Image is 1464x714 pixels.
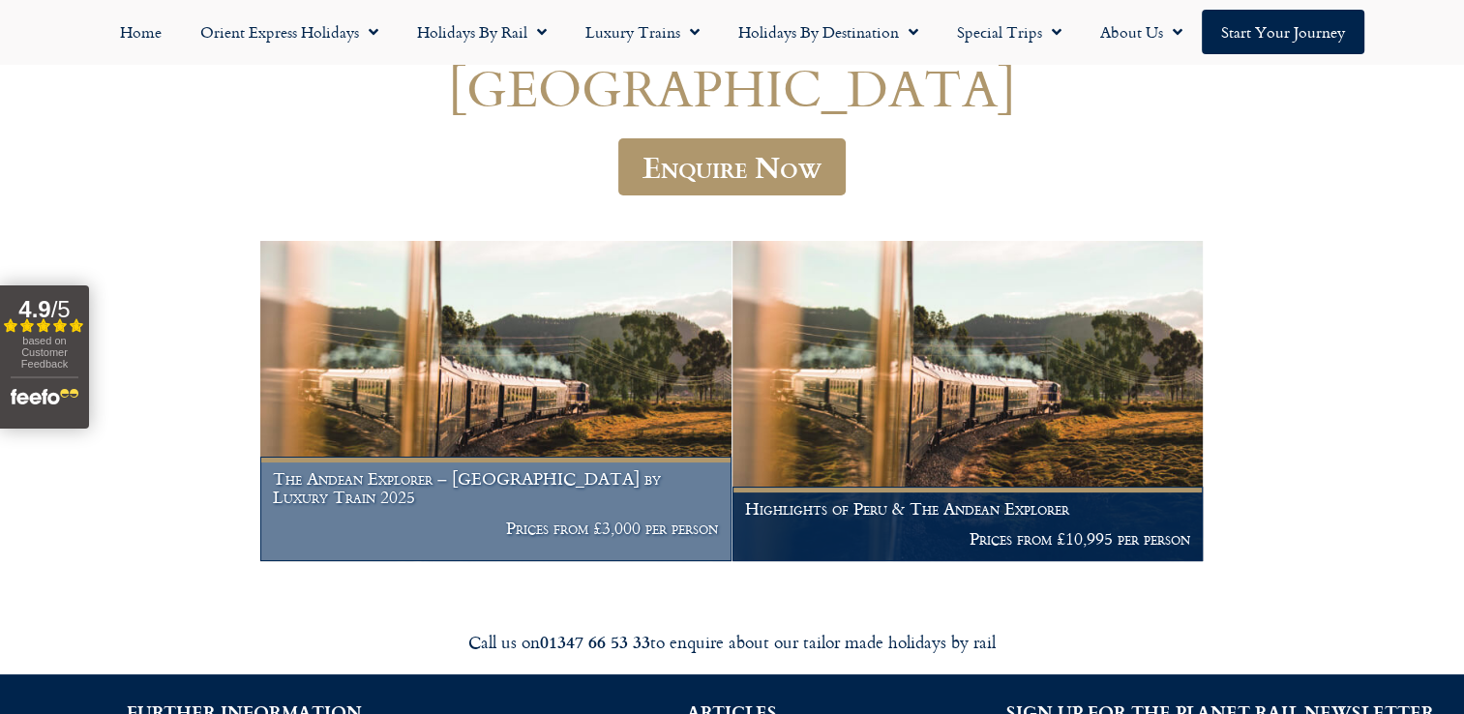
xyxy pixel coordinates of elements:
h1: Highlights of Peru & The Andean Explorer [745,499,1190,519]
a: The Andean Explorer – [GEOGRAPHIC_DATA] by Luxury Train 2025 Prices from £3,000 per person [260,241,732,562]
a: Luxury Trains [566,10,719,54]
a: Orient Express Holidays [181,10,398,54]
a: Start your Journey [1202,10,1364,54]
a: About Us [1081,10,1202,54]
h1: The Andean Explorer – [GEOGRAPHIC_DATA] by Luxury Train 2025 [273,469,718,507]
a: Home [101,10,181,54]
a: Special Trips [938,10,1081,54]
div: Call us on to enquire about our tailor made holidays by rail [191,631,1274,653]
nav: Menu [10,10,1454,54]
strong: 01347 66 53 33 [540,629,650,654]
a: Holidays by Rail [398,10,566,54]
p: Prices from £3,000 per person [273,519,718,538]
p: Prices from £10,995 per person [745,529,1190,549]
a: Highlights of Peru & The Andean Explorer Prices from £10,995 per person [732,241,1205,562]
a: Holidays by Destination [719,10,938,54]
a: Enquire Now [618,138,846,195]
h1: [GEOGRAPHIC_DATA] [152,59,1313,116]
